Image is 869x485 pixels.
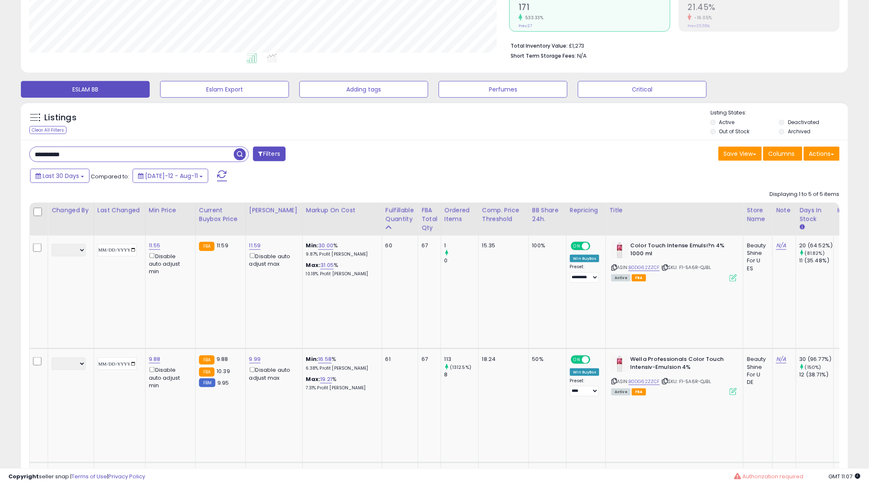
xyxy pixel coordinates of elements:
div: Repricing [570,206,603,215]
img: 4145BLmgoRL._SL40_.jpg [611,355,628,372]
div: 50% [532,355,560,363]
div: Beauty Shine For U ES [747,242,766,272]
button: Perfumes [439,81,567,98]
small: Days In Stock. [800,223,805,231]
button: Save View [718,147,762,161]
label: Out of Stock [719,128,750,135]
a: 9.99 [249,355,261,363]
b: Min: [306,241,319,249]
span: 2025-09-11 11:07 GMT [829,472,861,480]
div: Current Buybox Price [199,206,242,223]
div: Disable auto adjust min [149,366,189,389]
div: % [306,355,376,371]
div: Fulfillable Quantity [386,206,414,223]
div: 67 [422,355,434,363]
label: Deactivated [788,119,819,126]
a: N/A [776,241,786,250]
div: Clear All Filters [29,126,66,134]
div: Comp. Price Threshold [482,206,525,223]
div: 67 [422,242,434,249]
div: Title [609,206,740,215]
img: 41lhGiLfkXL._SL40_.jpg [611,242,628,259]
span: ON [572,356,582,363]
div: Days In Stock [800,206,830,223]
b: Total Inventory Value: [511,42,567,49]
span: Last 30 Days [43,172,79,180]
div: BB Share 24h. [532,206,563,223]
th: CSV column name: cust_attr_2_Changed by [48,203,94,236]
p: Listing States: [711,109,848,117]
div: % [306,376,376,391]
span: 10.39 [217,367,230,375]
div: Preset: [570,264,600,283]
div: 8 [445,371,478,378]
button: Eslam Export [160,81,289,98]
h5: Listings [44,112,77,124]
span: OFF [589,356,603,363]
button: Critical [578,81,707,98]
p: 6.38% Profit [PERSON_NAME] [306,366,376,371]
div: 20 (64.52%) [800,242,833,249]
div: Changed by [51,206,90,215]
span: FBA [632,389,646,396]
div: Last Changed [97,206,142,215]
th: The percentage added to the cost of goods (COGS) that forms the calculator for Min & Max prices. [302,203,382,236]
div: Disable auto adjust max [249,251,296,268]
a: 11.55 [149,241,161,250]
div: % [306,262,376,277]
button: Adding tags [299,81,428,98]
h2: 171 [519,3,670,14]
small: FBM [199,378,215,387]
span: Columns [769,150,795,158]
a: Privacy Policy [108,472,145,480]
button: ESLAM BB [21,81,150,98]
p: 9.87% Profit [PERSON_NAME] [306,251,376,257]
div: Disable auto adjust min [149,251,189,275]
div: Win BuyBox [570,368,600,376]
div: [PERSON_NAME] [249,206,299,215]
div: 0 [445,257,478,264]
div: 1 [445,242,478,249]
div: 18.24 [482,355,522,363]
p: 10.18% Profit [PERSON_NAME] [306,271,376,277]
div: Note [776,206,792,215]
a: 31.05 [320,261,334,269]
b: Min: [306,355,319,363]
button: Actions [804,147,840,161]
div: 12 (38.71%) [800,371,833,378]
a: Terms of Use [72,472,107,480]
div: Ordered Items [445,206,475,223]
div: Beauty Shine For U DE [747,355,766,386]
div: FBA Total Qty [422,206,437,232]
span: | SKU: F1-5A6R-QJBL [661,378,711,385]
small: Prev: 27 [519,23,532,28]
div: Disable auto adjust max [249,366,296,382]
button: Columns [763,147,803,161]
div: Displaying 1 to 5 of 5 items [770,190,840,198]
p: 7.31% Profit [PERSON_NAME] [306,385,376,391]
div: 30 (96.77%) [800,355,833,363]
span: 9.88 [217,355,228,363]
strong: Copyright [8,472,39,480]
th: CSV column name: cust_attr_1_Last Changed [94,203,145,236]
a: 19.21 [320,375,332,383]
small: 533.33% [522,15,544,21]
a: B0DG62ZZCF [629,378,660,385]
a: 16.58 [318,355,332,363]
small: -16.05% [692,15,713,21]
a: 11.59 [249,241,261,250]
b: Color Touch Intense Emulsi?n 4% 1000 ml [630,242,732,259]
li: £1,273 [511,40,833,50]
small: (81.82%) [805,250,825,256]
b: Max: [306,375,321,383]
small: Prev: 25.55% [688,23,710,28]
button: Filters [253,147,286,161]
button: Last 30 Days [30,169,89,183]
label: Active [719,119,735,126]
div: Store Name [747,206,769,223]
h2: 21.45% [688,3,839,14]
div: Preset: [570,378,600,397]
b: Wella Professionals Color Touch Intensiv-Emulsion 4% [630,355,732,373]
button: [DATE]-12 - Aug-11 [133,169,208,183]
span: 9.95 [217,379,229,387]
